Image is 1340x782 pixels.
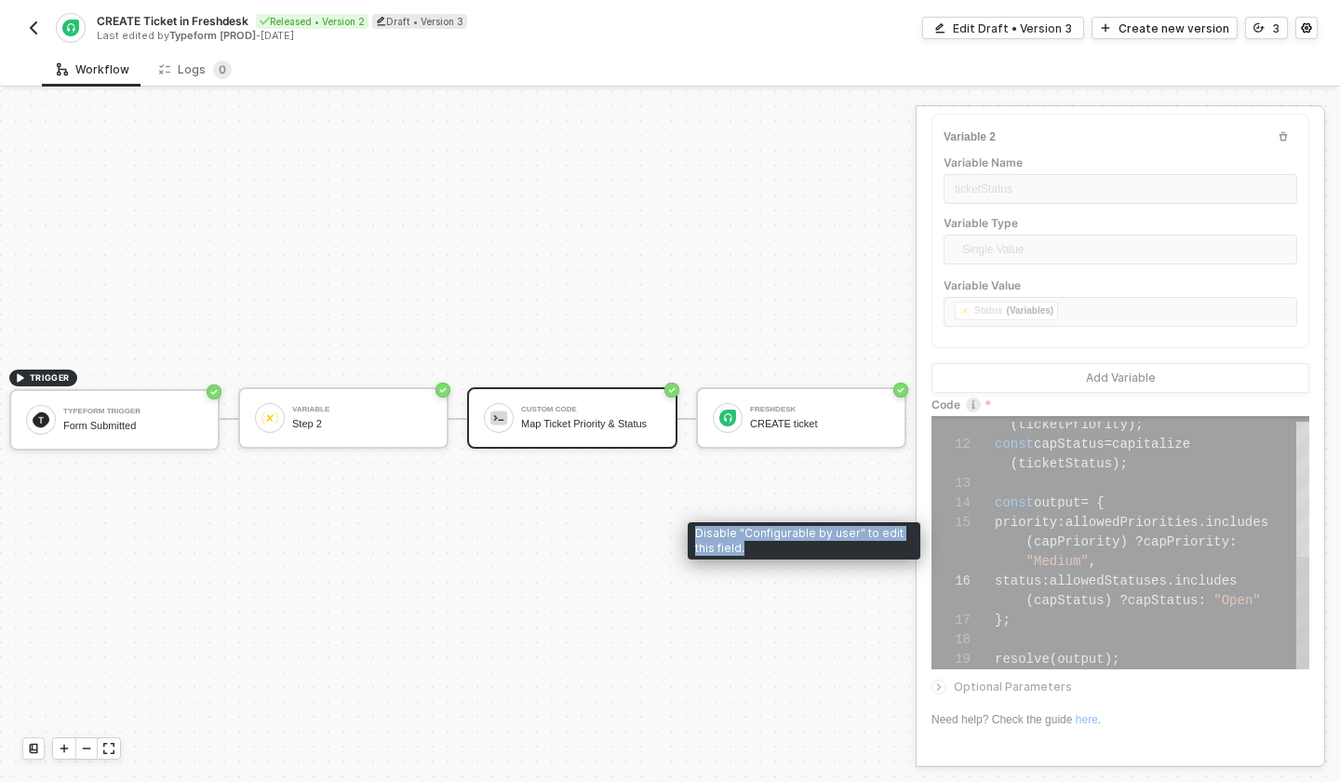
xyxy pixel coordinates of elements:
[1253,22,1265,34] span: icon-versioning
[953,20,1072,36] div: Edit Draft • Version 3
[750,418,890,430] div: CREATE ticket
[292,406,432,413] div: Variable
[1272,20,1280,36] div: 3
[944,215,1297,231] label: Variable Type
[995,573,1041,588] span: status
[931,630,971,650] div: 18
[33,411,49,428] img: icon
[1089,554,1096,569] span: ,
[995,495,1034,510] span: const
[931,397,1309,412] label: Code
[1092,17,1238,39] button: Create new version
[1065,515,1199,530] span: allowedPriorities
[1011,456,1018,471] span: (
[63,420,203,432] div: Form Submitted
[97,13,248,29] span: CREATE Ticket in Freshdesk
[372,14,467,29] div: Draft • Version 3
[1128,593,1199,608] span: capStatus
[207,384,221,399] span: icon-success-page
[922,17,1084,39] button: Edit Draft • Version 3
[893,383,908,398] span: icon-success-page
[1229,534,1237,549] span: :
[1119,593,1127,608] span: ?
[931,650,971,669] div: 19
[1026,554,1089,569] span: "Medium"
[931,493,971,513] div: 14
[750,406,890,413] div: Freshdesk
[931,513,971,533] div: 15
[966,398,981,412] img: icon-info
[213,61,232,79] sup: 0
[1135,534,1143,549] span: ?
[1018,456,1112,471] span: ticketStatus
[159,61,232,79] div: Logs
[1105,593,1112,608] span: )
[1112,456,1128,471] span: );
[719,410,736,426] img: icon
[1198,515,1205,530] span: .
[933,681,945,693] span: icon-arrow-right-small
[97,29,668,43] div: Last edited by - [DATE]
[944,155,1297,170] label: Variable Name
[1174,573,1237,588] span: includes
[1096,495,1104,510] span: {
[1050,652,1057,667] span: (
[1245,17,1288,39] button: 3
[1050,573,1167,588] span: allowedStatuses
[931,474,971,493] div: 13
[931,435,971,454] div: 12
[959,305,971,317] img: fieldIcon
[1076,713,1098,726] a: here
[1086,371,1156,385] div: Add Variable
[1119,534,1127,549] span: )
[1105,437,1112,452] span: =
[490,410,507,426] img: icon
[81,743,92,754] span: icon-minus
[15,372,26,384] span: icon-play
[995,613,1011,627] span: };
[1144,534,1229,549] span: capPriority
[944,277,1297,293] label: Variable Value
[944,129,996,145] div: Variable 2
[931,712,1309,728] div: Need help? Check the guide .
[256,14,368,29] div: Released • Version 2
[962,236,1286,263] span: Single Value
[1018,417,1128,432] span: ticketPriority
[22,17,45,39] button: back
[1081,572,1082,591] textarea: Editor content;Press Alt+F1 for Accessibility Options.
[934,22,945,34] span: icon-edit
[1034,437,1105,452] span: capStatus
[30,371,70,385] span: TRIGGER
[1034,593,1105,608] span: capStatus
[1198,593,1205,608] span: :
[995,652,1050,667] span: resolve
[1119,20,1229,36] div: Create new version
[954,680,1072,694] span: Optional Parameters
[1105,652,1120,667] span: );
[1057,652,1104,667] span: output
[1026,593,1034,608] span: (
[521,418,661,430] div: Map Ticket Priority & Status
[1011,417,1018,432] span: (
[1026,534,1034,549] span: (
[261,410,278,426] img: icon
[1041,573,1049,588] span: :
[664,383,679,398] span: icon-success-page
[931,677,1309,697] div: Optional Parameters
[103,743,114,754] span: icon-expand
[1112,437,1190,452] span: capitalize
[688,522,920,560] div: Disable "Configurable by user" to edit this field.
[59,743,70,754] span: icon-play
[1034,534,1119,549] span: capPriority
[1213,593,1260,608] span: "Open"
[62,20,78,36] img: integration-icon
[376,16,386,26] span: icon-edit
[1301,22,1312,34] span: icon-settings
[1057,515,1065,530] span: :
[1100,22,1111,34] span: icon-play
[57,62,129,77] div: Workflow
[521,406,661,413] div: Custom Code
[1167,573,1174,588] span: .
[1080,495,1088,510] span: =
[435,383,450,398] span: icon-success-page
